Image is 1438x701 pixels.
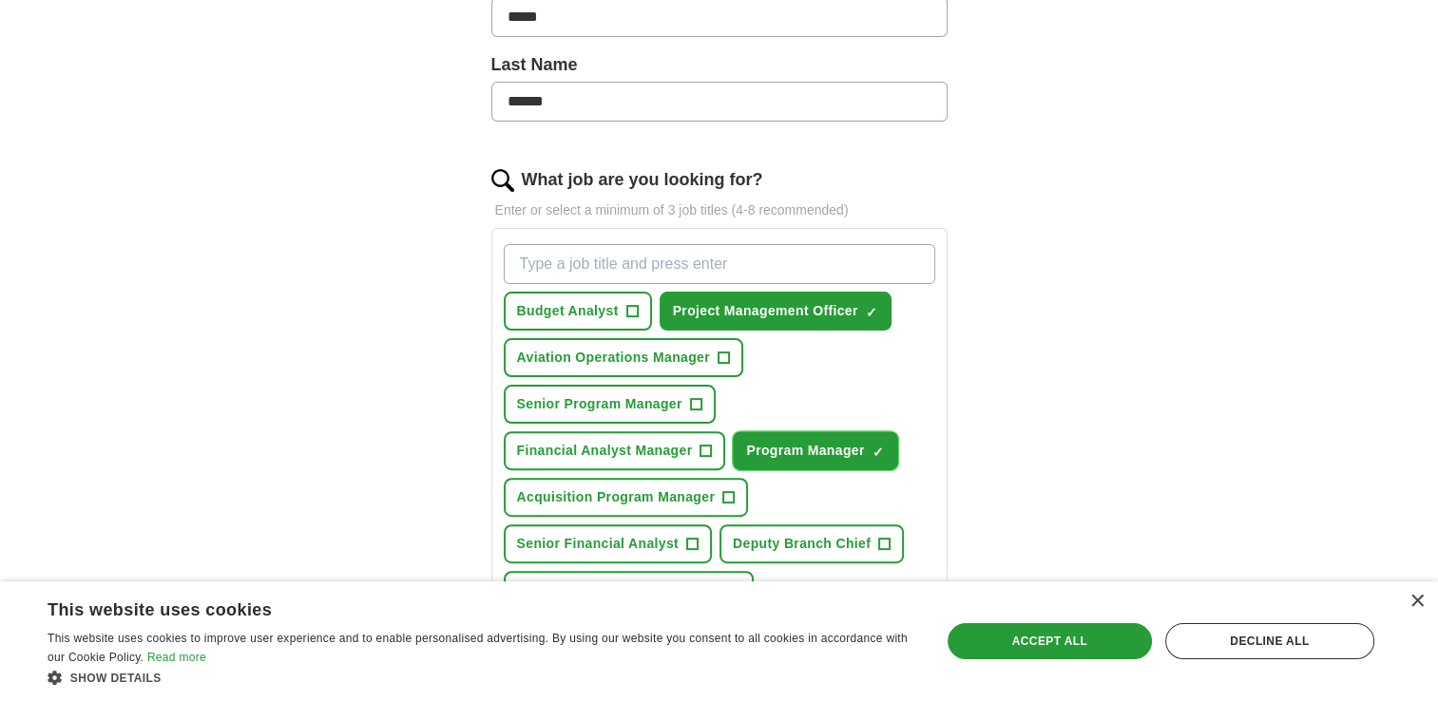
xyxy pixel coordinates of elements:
button: Program Manager✓ [733,431,897,470]
p: Enter or select a minimum of 3 job titles (4-8 recommended) [491,200,948,220]
span: ✓ [872,445,884,460]
label: Last Name [491,52,948,78]
button: Senior Program Manager [504,385,716,424]
span: Senior Program Manager [517,394,682,414]
label: What job are you looking for? [522,167,763,193]
span: This website uses cookies to improve user experience and to enable personalised advertising. By u... [48,632,908,664]
span: Aviation Operations Manager [517,348,710,368]
button: Senior Financial Analyst [504,524,712,563]
img: search.png [491,169,514,192]
div: This website uses cookies [48,593,867,621]
button: Acquisition Program Manager [504,478,749,517]
div: Decline all [1165,623,1374,659]
span: Senior Financial Analyst [517,534,679,554]
span: Budget Analyst [517,301,619,321]
span: Project Management Officer [673,301,858,321]
button: Deputy Branch Chief [719,524,904,563]
span: Acquisition Program Manager [517,487,716,507]
span: ✓ [866,305,877,320]
div: Show details [48,668,914,687]
span: Program Management Director [517,580,720,600]
span: Show details [70,672,162,685]
span: Program Manager [746,441,864,461]
button: Aviation Operations Manager [504,338,743,377]
div: Close [1409,595,1424,609]
button: Budget Analyst [504,292,652,331]
span: Financial Analyst Manager [517,441,693,461]
button: Project Management Officer✓ [660,292,892,331]
button: Program Management Director [504,571,754,610]
span: Deputy Branch Chief [733,534,871,554]
button: Financial Analyst Manager [504,431,726,470]
div: Accept all [948,623,1152,659]
a: Read more, opens a new window [147,651,206,664]
input: Type a job title and press enter [504,244,935,284]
